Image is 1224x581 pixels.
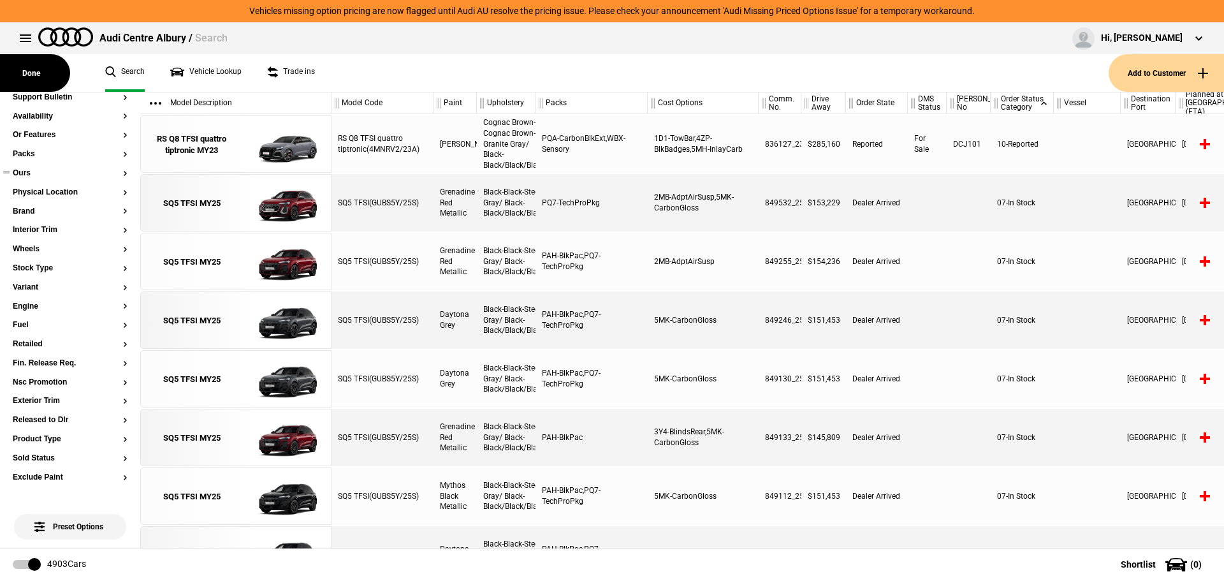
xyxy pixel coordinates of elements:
div: RS Q8 TFSI quattro tiptronic MY23 [147,133,236,156]
img: Audi_GUBS5Y_25S_GX_6Y6Y_PAH_5MK_WA2_6FJ_PQ7_53A_PYH_PWO_(Nadin:_53A_5MK_6FJ_C56_PAH_PQ7_PWO_PYH_S... [236,351,324,408]
button: Engine [13,302,127,311]
div: SQ5 TFSI MY25 [163,491,221,503]
div: [GEOGRAPHIC_DATA] [1121,233,1176,290]
div: For Sale [908,115,947,173]
div: 849532_25 [759,174,801,232]
div: [GEOGRAPHIC_DATA] [1121,291,1176,349]
button: Shortlist(0) [1102,548,1224,580]
div: $151,453 [801,467,846,525]
div: Order State [846,92,907,114]
div: Dealer Arrived [846,409,908,466]
div: PQA-CarbonBlkExt,WBX-Sensory [535,115,648,173]
div: Dealer Arrived [846,233,908,290]
div: 07-In Stock [991,174,1054,232]
button: Nsc Promotion [13,378,127,387]
div: 07-In Stock [991,291,1054,349]
section: Nsc Promotion [13,378,127,397]
section: Or Features [13,131,127,150]
div: SQ5 TFSI(GUBS5Y/25S) [331,291,433,349]
div: 5MK-CarbonGloss [648,350,759,408]
section: Exterior Trim [13,397,127,416]
section: Released to Dlr [13,416,127,435]
section: Stock Type [13,264,127,283]
div: Dealer Arrived [846,174,908,232]
div: Black-Black-Steel Gray/ Black-Black/Black/Black [477,174,535,232]
div: SQ5 TFSI(GUBS5Y/25S) [331,233,433,290]
button: Product Type [13,435,127,444]
button: Variant [13,283,127,292]
div: 07-In Stock [991,233,1054,290]
div: PAH-BlkPac,PQ7-TechProPkg [535,233,648,290]
section: Physical Location [13,188,127,207]
div: Black-Black-Steel Gray/ Black-Black/Black/Black [477,291,535,349]
span: Preset Options [37,506,103,531]
div: Cognac Brown-Cognac Brown-Granite Gray/ Black-Black/Black/Black [477,115,535,173]
a: SQ5 TFSI MY25 [147,409,236,467]
div: Vessel [1054,92,1120,114]
div: Dealer Arrived [846,350,908,408]
img: Audi_GUBS5Y_25S_GX_S5S5_PAH_5MK_WA2_3Y4_6FJ_53A_PYH_PWO_(Nadin:_3Y4_53A_5MK_6FJ_C56_PAH_PWO_PYH_W... [236,409,324,467]
div: Mythos Black Metallic [433,467,477,525]
div: [GEOGRAPHIC_DATA] [1121,350,1176,408]
section: Variant [13,283,127,302]
section: Wheels [13,245,127,264]
div: Grenadine Red Metallic [433,233,477,290]
div: Black-Black-Steel Gray/ Black-Black/Black/Black [477,350,535,408]
div: Hi, [PERSON_NAME] [1101,32,1183,45]
a: RS Q8 TFSI quattro tiptronic MY23 [147,116,236,173]
div: PAH-BlkPac [535,409,648,466]
img: audi.png [38,27,93,47]
div: Black-Black-Steel Gray/ Black-Black/Black/Black [477,467,535,525]
div: PQ7-TechProPkg [535,174,648,232]
div: Drive Away [801,92,845,114]
div: SQ5 TFSI MY25 [163,256,221,268]
div: Reported [846,115,908,173]
div: 849246_25 [759,291,801,349]
div: Grenadine Red Metallic [433,174,477,232]
div: [PERSON_NAME] [433,115,477,173]
button: Retailed [13,340,127,349]
span: Shortlist [1121,560,1156,569]
img: Audi_GUBS5Y_25S_GX_S5S5_PAH_2MB_WA2_6FJ_PQ7_PYH_PWO_53D_(Nadin:_2MB_53D_6FJ_C56_PAH_PQ7_PWO_PYH_S... [236,233,324,291]
button: Stock Type [13,264,127,273]
div: RS Q8 TFSI quattro tiptronic(4MNRV2/23A) [331,115,433,173]
button: Add to Customer [1109,54,1224,92]
button: Released to Dlr [13,416,127,425]
div: SQ5 TFSI(GUBS5Y/25S) [331,467,433,525]
button: Exterior Trim [13,397,127,406]
div: 10-Reported [991,115,1054,173]
div: $151,453 [801,291,846,349]
a: Vehicle Lookup [170,54,242,92]
div: Daytona Grey [433,350,477,408]
div: $145,809 [801,409,846,466]
button: Packs [13,150,127,159]
div: Dealer Arrived [846,291,908,349]
div: 2MB-AdptAirSusp,5MK-CarbonGloss [648,174,759,232]
button: Exclude Paint [13,473,127,482]
button: Brand [13,207,127,216]
div: [GEOGRAPHIC_DATA] [1121,409,1176,466]
section: Retailed [13,340,127,359]
button: Sold Status [13,454,127,463]
div: PAH-BlkPac,PQ7-TechProPkg [535,467,648,525]
div: $154,236 [801,233,846,290]
div: PAH-BlkPac,PQ7-TechProPkg [535,291,648,349]
div: 07-In Stock [991,350,1054,408]
div: Dealer Arrived [846,467,908,525]
div: SQ5 TFSI(GUBS5Y/25S) [331,409,433,466]
div: SQ5 TFSI(GUBS5Y/25S) [331,350,433,408]
section: Engine [13,302,127,321]
a: SQ5 TFSI MY25 [147,233,236,291]
div: 849255_25 [759,233,801,290]
a: SQ5 TFSI MY25 [147,175,236,232]
img: Audi_4MNRV2_23A_QN_T3T3_PQA_WBX_1D1_4ZP_5MH_(Nadin:_1D1_4ZP_5MH_6FQ_C86_PL2_PQA_WBX_YEB_YJZ)_ext.png [236,116,324,173]
div: $153,229 [801,174,846,232]
div: DCJ101 [947,115,991,173]
img: Audi_GUBS5Y_25S_GX_S5S5_2MB_5MK_WA2_PQ7_53A_PYH_PWO_(Nadin:_2MB_53A_5MK_C56_PQ7_PWO_PYH_S9S_WA2)_... [236,175,324,232]
div: [GEOGRAPHIC_DATA] [1121,467,1176,525]
div: SQ5 TFSI(GUBS5Y/25S) [331,174,433,232]
div: 849133_25 [759,409,801,466]
div: $151,453 [801,350,846,408]
button: Interior Trim [13,226,127,235]
img: Audi_GUBS5Y_25S_GX_0E0E_PAH_5MK_WA2_6FJ_PQ7_53A_PYH_PWO_(Nadin:_53A_5MK_6FJ_C56_PAH_PQ7_PWO_PYH_S... [236,468,324,526]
